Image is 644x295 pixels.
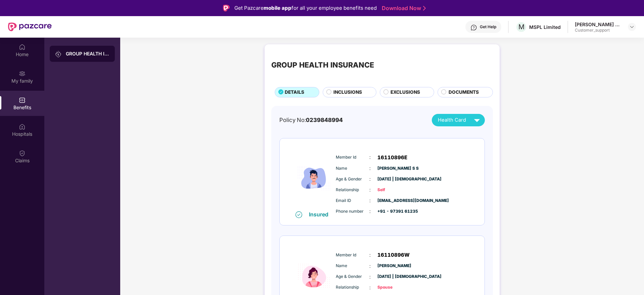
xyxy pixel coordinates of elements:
span: : [369,165,371,172]
strong: mobile app [264,5,291,11]
div: GROUP HEALTH INSURANCE [271,59,374,71]
span: DETAILS [285,89,304,96]
button: Health Card [432,114,485,126]
span: 16110896W [377,251,410,259]
img: svg+xml;base64,PHN2ZyB4bWxucz0iaHR0cDovL3d3dy53My5vcmcvMjAwMC9zdmciIHdpZHRoPSIxNiIgaGVpZ2h0PSIxNi... [295,211,302,218]
img: New Pazcare Logo [8,23,52,31]
a: Download Now [382,5,424,12]
div: Insured [309,211,332,218]
div: Policy No: [279,116,343,124]
img: svg+xml;base64,PHN2ZyBpZD0iRHJvcGRvd24tMzJ4MzIiIHhtbG5zPSJodHRwOi8vd3d3LnczLm9yZy8yMDAwL3N2ZyIgd2... [629,24,635,30]
span: Relationship [336,187,369,193]
div: MSPL Limited [529,24,561,30]
span: : [369,284,371,291]
span: : [369,208,371,215]
span: [DATE] | [DEMOGRAPHIC_DATA] [377,176,411,182]
span: : [369,251,371,259]
img: svg+xml;base64,PHN2ZyBpZD0iQ2xhaW0iIHhtbG5zPSJodHRwOi8vd3d3LnczLm9yZy8yMDAwL3N2ZyIgd2lkdGg9IjIwIi... [19,150,26,157]
div: [PERSON_NAME] S S [575,21,622,28]
span: Health Card [438,116,466,124]
span: Spouse [377,284,411,291]
span: EXCLUSIONS [390,89,420,96]
span: Age & Gender [336,176,369,182]
span: : [369,154,371,161]
div: Get Pazcare for all your employee benefits need [234,4,377,12]
img: svg+xml;base64,PHN2ZyB3aWR0aD0iMjAiIGhlaWdodD0iMjAiIHZpZXdCb3g9IjAgMCAyMCAyMCIgZmlsbD0ibm9uZSIgeG... [55,51,62,57]
img: svg+xml;base64,PHN2ZyB4bWxucz0iaHR0cDovL3d3dy53My5vcmcvMjAwMC9zdmciIHZpZXdCb3g9IjAgMCAyNCAyNCIgd2... [471,114,483,126]
span: Phone number [336,208,369,215]
span: Age & Gender [336,273,369,280]
span: [PERSON_NAME] [377,263,411,269]
span: Member Id [336,252,369,258]
div: Get Help [480,24,496,30]
span: INCLUSIONS [333,89,362,96]
span: [PERSON_NAME] S S [377,165,411,172]
span: Email ID [336,198,369,204]
span: Name [336,165,369,172]
span: 0239848994 [306,117,343,123]
span: Relationship [336,284,369,291]
div: Customer_support [575,28,622,33]
span: [DATE] | [DEMOGRAPHIC_DATA] [377,273,411,280]
div: GROUP HEALTH INSURANCE [66,50,109,57]
img: Logo [223,5,230,11]
span: : [369,186,371,194]
img: svg+xml;base64,PHN2ZyBpZD0iSG9tZSIgeG1sbnM9Imh0dHA6Ly93d3cudzMub3JnLzIwMDAvc3ZnIiB3aWR0aD0iMjAiIG... [19,44,26,50]
img: svg+xml;base64,PHN2ZyBpZD0iSGVscC0zMngzMiIgeG1sbnM9Imh0dHA6Ly93d3cudzMub3JnLzIwMDAvc3ZnIiB3aWR0aD... [470,24,477,31]
span: : [369,197,371,204]
span: Name [336,263,369,269]
span: : [369,175,371,183]
span: M [518,23,524,31]
span: 16110896E [377,154,407,162]
span: DOCUMENTS [449,89,479,96]
span: Self [377,187,411,193]
span: : [369,273,371,281]
img: Stroke [423,5,426,12]
span: +91 - 97391 61235 [377,208,411,215]
img: svg+xml;base64,PHN2ZyBpZD0iQmVuZWZpdHMiIHhtbG5zPSJodHRwOi8vd3d3LnczLm9yZy8yMDAwL3N2ZyIgd2lkdGg9Ij... [19,97,26,103]
span: [EMAIL_ADDRESS][DOMAIN_NAME] [377,198,411,204]
span: : [369,262,371,270]
span: Member Id [336,154,369,161]
img: icon [294,145,334,211]
img: svg+xml;base64,PHN2ZyB3aWR0aD0iMjAiIGhlaWdodD0iMjAiIHZpZXdCb3g9IjAgMCAyMCAyMCIgZmlsbD0ibm9uZSIgeG... [19,70,26,77]
img: svg+xml;base64,PHN2ZyBpZD0iSG9zcGl0YWxzIiB4bWxucz0iaHR0cDovL3d3dy53My5vcmcvMjAwMC9zdmciIHdpZHRoPS... [19,123,26,130]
